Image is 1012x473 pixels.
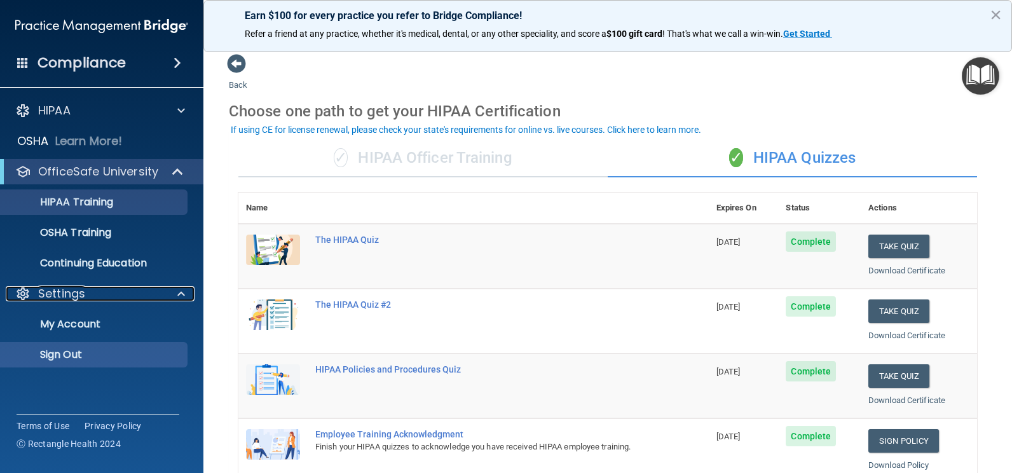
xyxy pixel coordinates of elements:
button: Close [990,4,1002,25]
p: Learn More! [55,134,123,149]
p: Continuing Education [8,257,182,270]
a: Get Started [783,29,832,39]
p: OSHA [17,134,49,149]
a: Settings [15,286,185,301]
div: If using CE for license renewal, please check your state's requirements for online vs. live cours... [231,125,701,134]
img: PMB logo [15,13,188,39]
a: Download Certificate [868,395,945,405]
div: The HIPAA Quiz [315,235,645,245]
span: [DATE] [716,237,741,247]
div: HIPAA Quizzes [608,139,977,177]
strong: Get Started [783,29,830,39]
th: Status [778,193,861,224]
strong: $100 gift card [606,29,662,39]
span: [DATE] [716,367,741,376]
a: Sign Policy [868,429,939,453]
p: Sign Out [8,348,182,361]
a: Download Policy [868,460,929,470]
span: Complete [786,426,836,446]
p: OfficeSafe University [38,164,158,179]
a: Download Certificate [868,331,945,340]
div: Finish your HIPAA quizzes to acknowledge you have received HIPAA employee training. [315,439,645,455]
a: OfficeSafe University [15,164,184,179]
button: If using CE for license renewal, please check your state's requirements for online vs. live cours... [229,123,703,136]
span: Ⓒ Rectangle Health 2024 [17,437,121,450]
span: Refer a friend at any practice, whether it's medical, dental, or any other speciality, and score a [245,29,606,39]
button: Open Resource Center [962,57,999,95]
p: My Account [8,318,182,331]
span: Complete [786,231,836,252]
span: ✓ [334,148,348,167]
div: The HIPAA Quiz #2 [315,299,645,310]
button: Take Quiz [868,364,929,388]
th: Name [238,193,308,224]
span: [DATE] [716,432,741,441]
p: OSHA Training [8,226,111,239]
div: Choose one path to get your HIPAA Certification [229,93,987,130]
p: HIPAA [38,103,71,118]
span: ! That's what we call a win-win. [662,29,783,39]
a: Download Certificate [868,266,945,275]
a: Privacy Policy [85,420,142,432]
span: ✓ [729,148,743,167]
th: Expires On [709,193,779,224]
h4: Compliance [38,54,126,72]
div: Employee Training Acknowledgment [315,429,645,439]
p: Settings [38,286,85,301]
span: [DATE] [716,302,741,312]
div: HIPAA Officer Training [238,139,608,177]
p: HIPAA Training [8,196,113,209]
button: Take Quiz [868,235,929,258]
button: Take Quiz [868,299,929,323]
th: Actions [861,193,977,224]
div: HIPAA Policies and Procedures Quiz [315,364,645,374]
p: Earn $100 for every practice you refer to Bridge Compliance! [245,10,971,22]
a: HIPAA [15,103,185,118]
span: Complete [786,296,836,317]
span: Complete [786,361,836,381]
a: Back [229,65,247,90]
a: Terms of Use [17,420,69,432]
